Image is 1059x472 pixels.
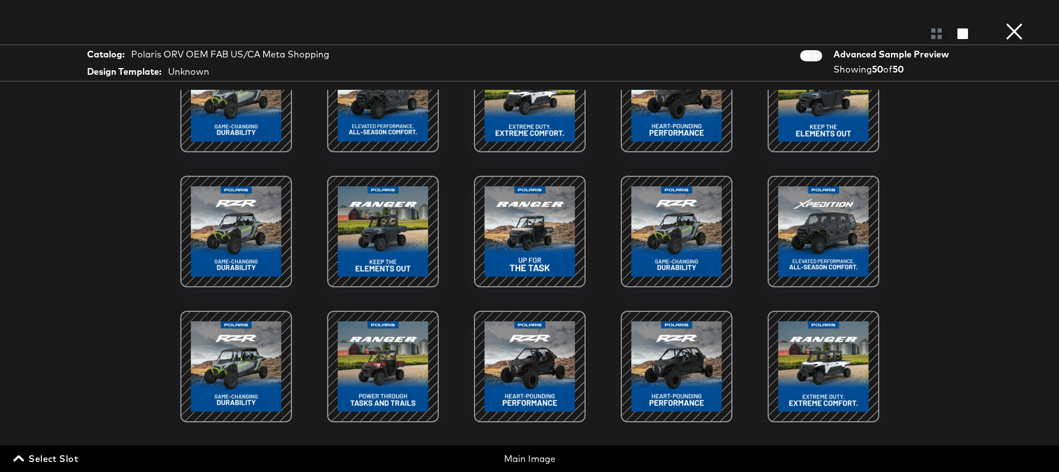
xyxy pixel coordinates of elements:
[833,63,953,76] div: Showing of
[893,64,904,75] strong: 50
[87,65,161,78] strong: Design Template:
[833,48,953,61] div: Advanced Sample Preview
[16,451,78,466] span: Select Slot
[11,451,83,466] button: Select Slot
[131,48,329,61] div: Polaris ORV OEM FAB US/CA Meta Shopping
[168,65,209,78] div: Unknown
[87,48,124,61] strong: Catalog:
[360,452,699,465] div: Main Image
[872,64,883,75] strong: 50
